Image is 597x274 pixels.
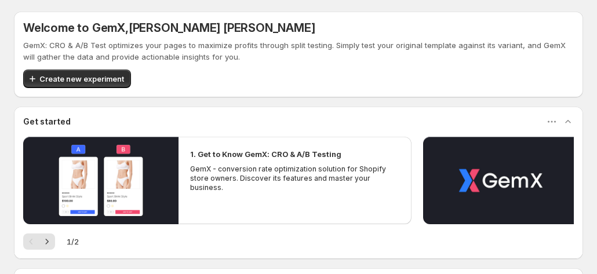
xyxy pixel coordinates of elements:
[23,39,574,63] p: GemX: CRO & A/B Test optimizes your pages to maximize profits through split testing. Simply test ...
[23,233,55,250] nav: Pagination
[67,236,79,247] span: 1 / 2
[125,21,315,35] span: , [PERSON_NAME] [PERSON_NAME]
[39,73,124,85] span: Create new experiment
[39,233,55,250] button: Next
[190,165,400,192] p: GemX - conversion rate optimization solution for Shopify store owners. Discover its features and ...
[23,116,71,127] h3: Get started
[23,21,574,35] h5: Welcome to GemX
[423,137,578,224] button: Play video
[23,70,131,88] button: Create new experiment
[190,148,341,160] h2: 1. Get to Know GemX: CRO & A/B Testing
[23,137,179,224] button: Play video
